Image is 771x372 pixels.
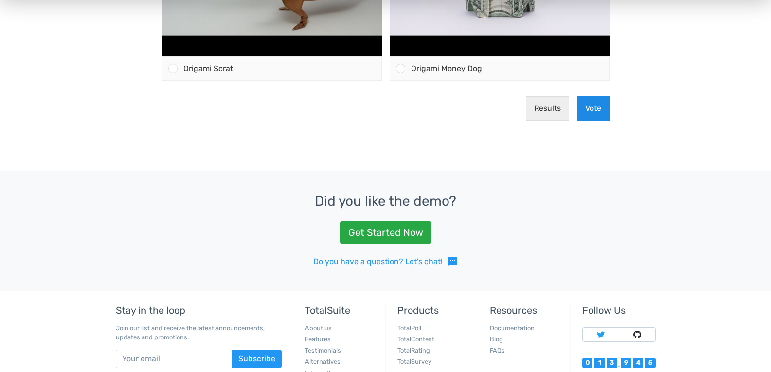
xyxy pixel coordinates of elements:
[232,350,282,368] button: Subscribe
[633,358,643,368] div: 4
[582,305,655,316] h5: Follow Us
[397,324,421,332] a: TotalPoll
[305,305,378,316] h5: TotalSuite
[594,358,605,368] div: 1
[340,221,431,244] a: Get Started Now
[397,358,431,365] a: TotalSurvey
[621,358,631,368] div: 9
[490,336,503,343] a: Blog
[645,358,655,368] div: 5
[305,336,331,343] a: Features
[597,331,605,338] img: Follow TotalSuite on Twitter
[305,324,332,332] a: About us
[490,347,505,354] a: FAQs
[23,194,748,209] h3: Did you like the demo?
[390,39,610,204] img: hqdefault.jpg
[447,256,458,267] span: sms
[397,336,434,343] a: TotalContest
[116,305,282,316] h5: Stay in the loop
[313,256,458,267] a: Do you have a question? Let's chat!sms
[116,323,282,342] p: Join our list and receive the latest announcements, updates and promotions.
[582,358,592,368] div: 0
[162,19,610,31] p: The best origami video ever?
[490,305,563,316] h5: Resources
[411,211,466,220] span: Origami Giraffe
[617,362,621,368] div: ,
[305,358,341,365] a: Alternatives
[183,211,252,220] span: Origami Money Cat
[607,358,617,368] div: 3
[162,39,382,204] img: hqdefault.jpg
[116,350,233,368] input: Your email
[397,305,470,316] h5: Products
[305,347,341,354] a: Testimonials
[490,324,535,332] a: Documentation
[397,347,430,354] a: TotalRating
[633,331,641,338] img: Follow TotalSuite on Github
